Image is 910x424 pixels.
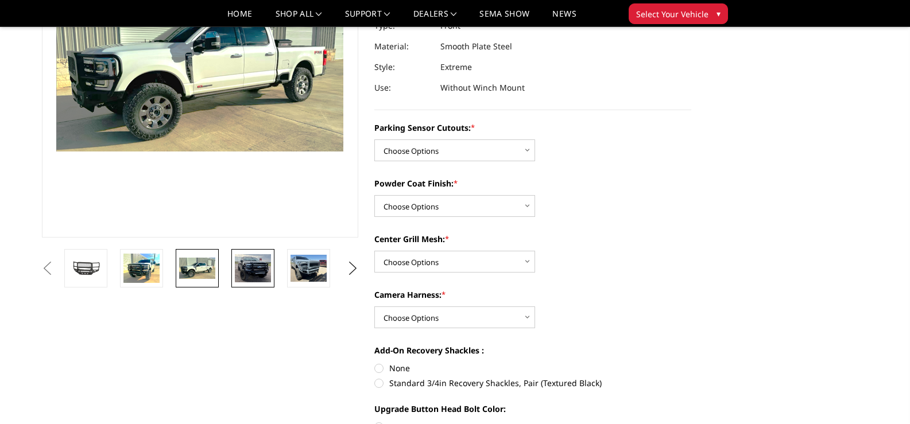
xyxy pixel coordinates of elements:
[374,377,691,389] label: Standard 3/4in Recovery Shackles, Pair (Textured Black)
[374,177,691,189] label: Powder Coat Finish:
[68,258,104,278] img: 2023-2025 Ford F250-350 - Freedom Series - Extreme Front Bumper
[374,289,691,301] label: Camera Harness:
[374,57,432,77] dt: Style:
[276,10,322,26] a: shop all
[374,36,432,57] dt: Material:
[479,10,529,26] a: SEMA Show
[344,260,361,277] button: Next
[374,362,691,374] label: None
[629,3,728,24] button: Select Your Vehicle
[123,254,160,283] img: 2023-2025 Ford F250-350 - Freedom Series - Extreme Front Bumper
[179,258,215,279] img: 2023-2025 Ford F250-350 - Freedom Series - Extreme Front Bumper
[291,255,327,282] img: 2023-2025 Ford F250-350 - Freedom Series - Extreme Front Bumper
[440,77,525,98] dd: Without Winch Mount
[853,369,910,424] iframe: Chat Widget
[552,10,576,26] a: News
[374,233,691,245] label: Center Grill Mesh:
[374,122,691,134] label: Parking Sensor Cutouts:
[39,260,56,277] button: Previous
[235,254,271,282] img: 2023-2025 Ford F250-350 - Freedom Series - Extreme Front Bumper
[374,403,691,415] label: Upgrade Button Head Bolt Color:
[440,57,472,77] dd: Extreme
[636,8,708,20] span: Select Your Vehicle
[413,10,457,26] a: Dealers
[374,77,432,98] dt: Use:
[717,7,721,20] span: ▾
[345,10,390,26] a: Support
[374,344,691,356] label: Add-On Recovery Shackles :
[440,36,512,57] dd: Smooth Plate Steel
[227,10,252,26] a: Home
